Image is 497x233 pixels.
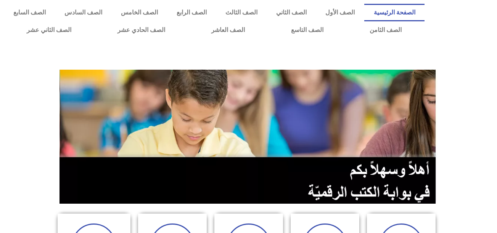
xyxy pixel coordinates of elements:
[267,4,316,21] a: الصف الثاني
[316,4,364,21] a: الصف الأول
[4,21,95,39] a: الصف الثاني عشر
[4,4,55,21] a: الصف السابع
[111,4,167,21] a: الصف الخامس
[188,21,268,39] a: الصف العاشر
[268,21,347,39] a: الصف التاسع
[216,4,267,21] a: الصف الثالث
[95,21,188,39] a: الصف الحادي عشر
[55,4,111,21] a: الصف السادس
[167,4,216,21] a: الصف الرابع
[346,21,425,39] a: الصف الثامن
[364,4,425,21] a: الصفحة الرئيسية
